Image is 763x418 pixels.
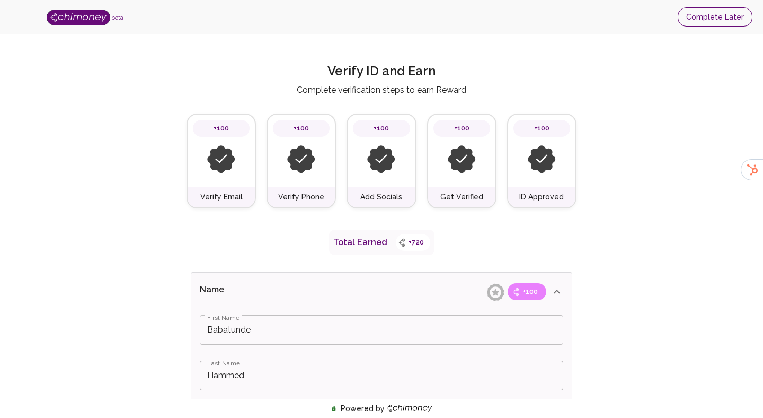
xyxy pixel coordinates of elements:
p: Name [200,283,315,300]
span: +100 [528,123,556,134]
span: +100 [207,123,235,134]
div: Name+100 [191,311,572,415]
button: Complete Later [678,7,752,27]
p: Total Earned [333,236,387,249]
h2: Verify ID and Earn [327,63,436,84]
label: First Name [207,313,239,322]
img: inactive [287,145,315,173]
span: +720 [402,237,430,248]
img: inactive [528,145,556,173]
span: +100 [516,286,544,297]
h6: Verify Email [200,191,243,203]
h6: ID Approved [519,191,564,203]
p: Complete verification steps to earn Reward [297,84,466,97]
h6: Verify Phone [278,191,324,203]
label: Last Name [207,359,240,368]
h6: Get Verified [440,191,483,203]
img: Logo [47,10,110,25]
img: inactive [367,145,395,173]
span: +100 [448,123,476,134]
img: inactive [207,145,235,173]
span: +100 [367,123,395,134]
span: +100 [287,123,315,134]
h6: Add Socials [360,191,402,203]
div: Name+100 [191,273,572,311]
img: inactive [448,145,476,173]
span: beta [111,14,123,21]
